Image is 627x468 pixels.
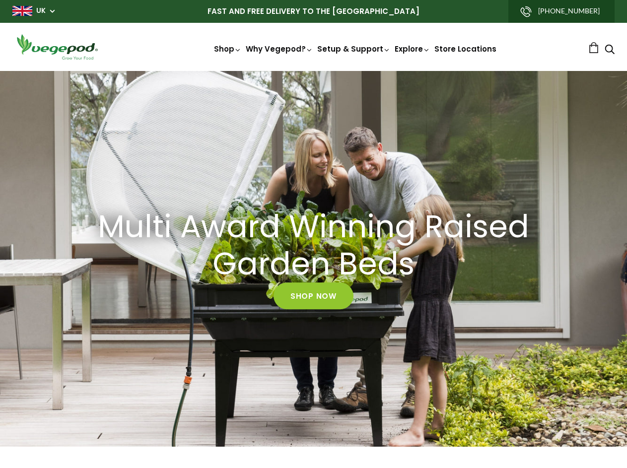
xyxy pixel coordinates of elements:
[395,44,430,54] a: Explore
[214,44,242,54] a: Shop
[90,208,537,283] h2: Multi Award Winning Raised Garden Beds
[317,44,391,54] a: Setup & Support
[246,44,313,54] a: Why Vegepod?
[605,45,615,56] a: Search
[274,283,353,310] a: Shop Now
[60,208,568,283] a: Multi Award Winning Raised Garden Beds
[36,6,46,16] a: UK
[434,44,496,54] a: Store Locations
[12,6,32,16] img: gb_large.png
[12,33,102,61] img: Vegepod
